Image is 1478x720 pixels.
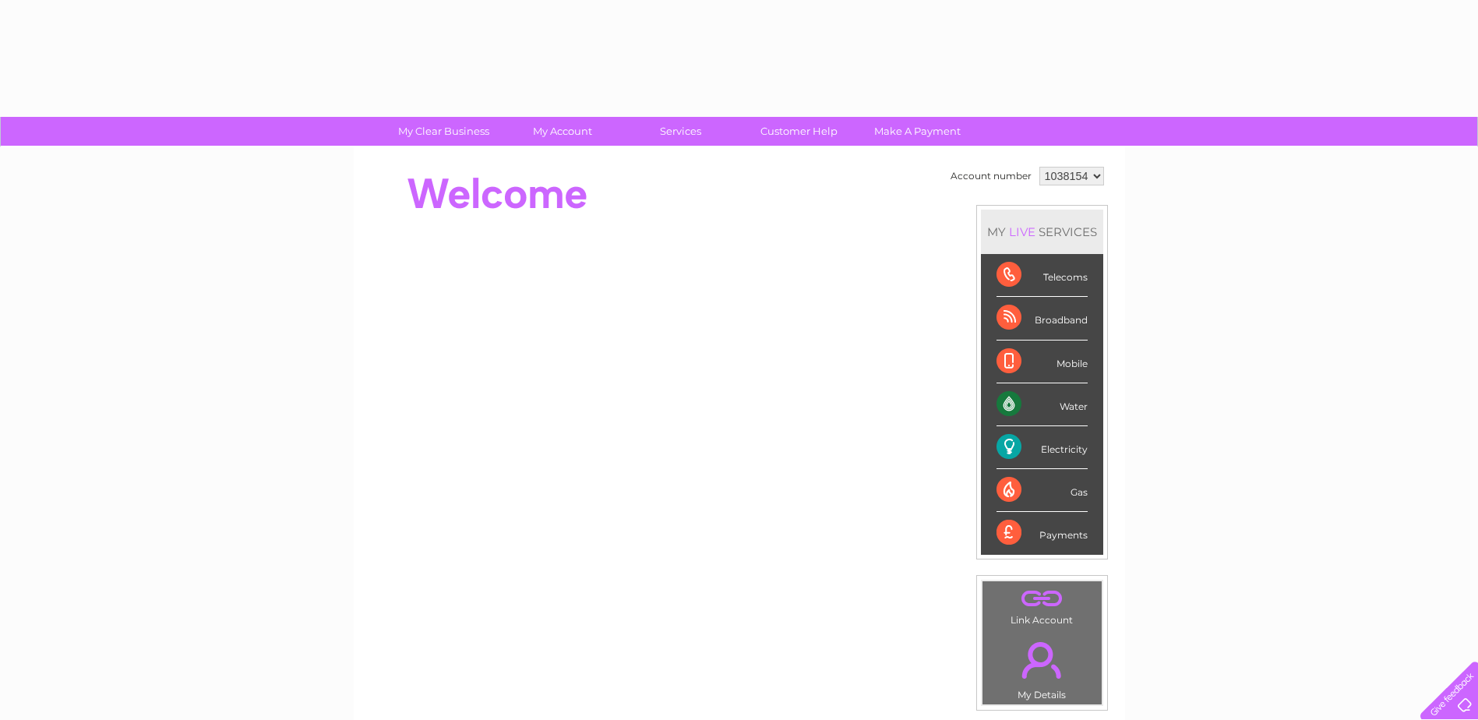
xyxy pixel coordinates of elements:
[997,341,1088,383] div: Mobile
[981,210,1103,254] div: MY SERVICES
[997,297,1088,340] div: Broadband
[982,629,1102,705] td: My Details
[986,585,1098,612] a: .
[997,383,1088,426] div: Water
[853,117,982,146] a: Make A Payment
[1006,224,1039,239] div: LIVE
[997,512,1088,554] div: Payments
[379,117,508,146] a: My Clear Business
[986,633,1098,687] a: .
[947,163,1035,189] td: Account number
[498,117,626,146] a: My Account
[997,426,1088,469] div: Electricity
[735,117,863,146] a: Customer Help
[616,117,745,146] a: Services
[982,581,1102,630] td: Link Account
[997,254,1088,297] div: Telecoms
[997,469,1088,512] div: Gas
